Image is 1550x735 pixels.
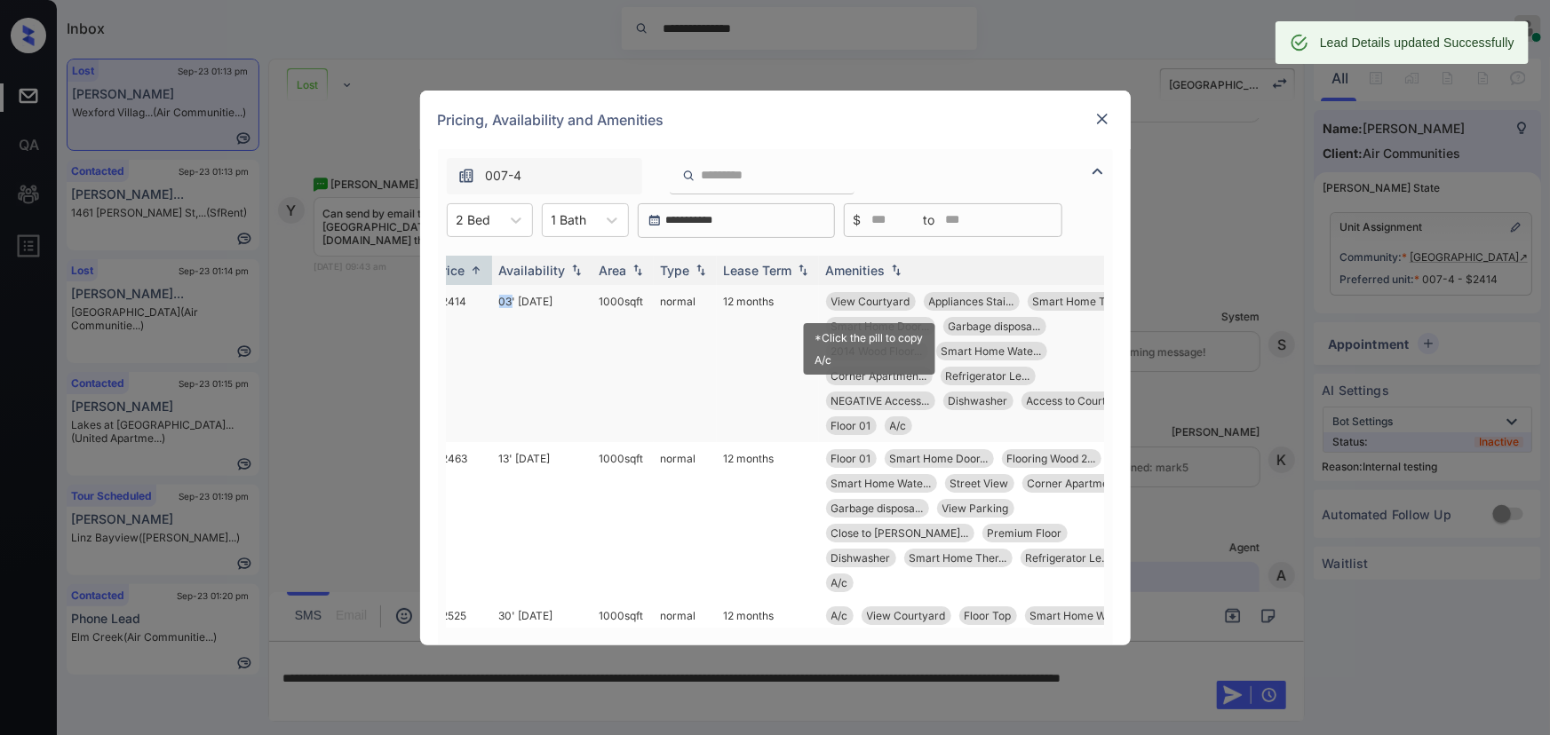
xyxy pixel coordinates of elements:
span: Flooring Wood 2... [1007,452,1096,465]
div: A/c [815,353,924,367]
img: icon-zuma [682,168,696,184]
span: Access to Court... [1027,394,1115,407]
span: Refrigerator Le... [1026,551,1110,565]
span: $ [854,210,862,230]
span: A/c [890,419,907,432]
div: Lease Term [724,263,792,278]
span: Smart Home Ther... [1033,295,1131,308]
div: Pricing, Availability and Amenities [420,91,1131,149]
img: sorting [629,264,647,276]
span: View Courtyard [831,295,910,308]
span: Garbage disposa... [831,502,924,515]
span: Floor 01 [831,419,871,432]
img: sorting [794,264,812,276]
span: View Courtyard [867,609,946,622]
td: 1000 sqft [592,285,654,442]
td: 13' [DATE] [492,442,592,599]
span: Smart Home Wate... [942,344,1042,358]
img: close [1093,110,1111,128]
span: Appliances Stai... [929,295,1014,308]
span: Dishwasher [949,394,1008,407]
div: Area [600,263,627,278]
div: Type [661,263,690,278]
td: normal [654,442,717,599]
img: icon-zuma [1087,161,1109,182]
div: Lead Details updated Successfully [1320,27,1514,59]
span: 007-4 [486,166,522,186]
td: 12 months [717,442,819,599]
td: 03' [DATE] [492,285,592,442]
div: Amenities [826,263,886,278]
span: Dishwasher [831,551,891,565]
span: A/c [831,576,848,589]
span: Garbage disposa... [949,320,1041,333]
span: Refrigerator Le... [946,369,1030,383]
span: Smart Home Wate... [831,477,932,490]
div: *Click the pill to copy [815,331,924,344]
span: NEGATIVE Access... [831,394,930,407]
span: Corner Apartmen... [1028,477,1124,490]
img: sorting [568,264,585,276]
img: icon-zuma [457,167,475,185]
div: Price [435,263,465,278]
span: Street View [950,477,1009,490]
td: $2463 [428,442,492,599]
img: sorting [692,264,710,276]
span: Close to [PERSON_NAME]... [831,526,969,540]
span: Smart Home Wate... [1030,609,1131,622]
td: normal [654,285,717,442]
span: Floor 01 [831,452,871,465]
span: Premium Floor [988,526,1062,540]
div: Availability [499,263,566,278]
td: $2414 [428,285,492,442]
span: Smart Home Door... [890,452,989,465]
span: Floor Top [965,609,1012,622]
span: View Parking [942,502,1009,515]
span: Smart Home Ther... [910,551,1007,565]
td: 12 months [717,285,819,442]
img: sorting [467,264,485,277]
span: A/c [831,609,848,622]
td: 1000 sqft [592,442,654,599]
img: sorting [887,264,905,276]
span: to [924,210,935,230]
